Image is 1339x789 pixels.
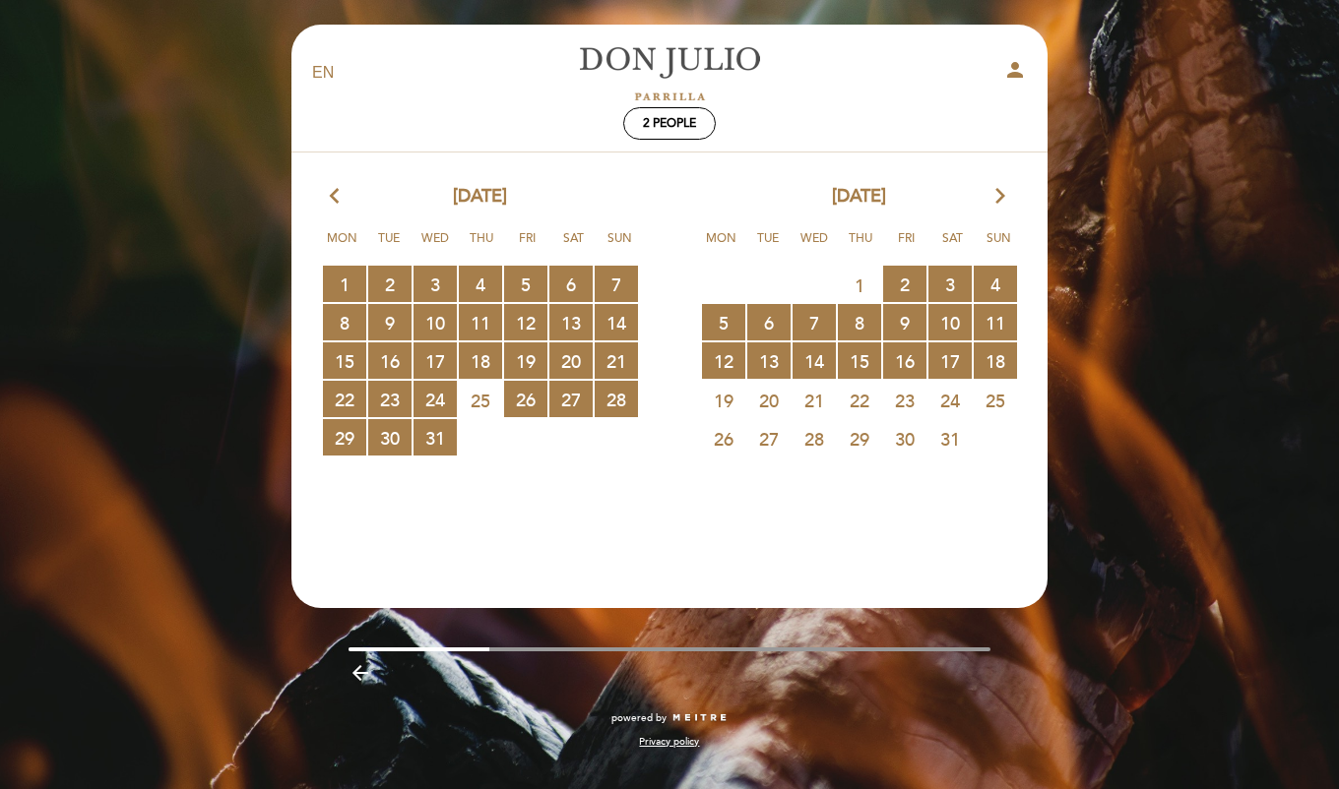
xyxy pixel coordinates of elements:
[323,228,362,265] span: Mon
[702,382,745,418] span: 19
[549,304,593,340] span: 13
[549,342,593,379] span: 20
[323,304,366,340] span: 8
[883,382,926,418] span: 23
[323,419,366,455] span: 29
[883,266,926,302] span: 2
[841,228,880,265] span: Thu
[928,342,972,379] span: 17
[453,184,507,210] span: [DATE]
[595,266,638,302] span: 7
[928,420,972,456] span: 31
[1003,58,1027,82] i: person
[748,228,788,265] span: Tue
[595,304,638,340] span: 14
[546,46,793,100] a: [PERSON_NAME]
[549,381,593,417] span: 27
[974,342,1017,379] span: 18
[462,228,501,265] span: Thu
[933,228,973,265] span: Sat
[414,266,457,302] span: 3
[549,266,593,302] span: 6
[793,420,836,456] span: 28
[459,266,502,302] span: 4
[508,228,547,265] span: Fri
[414,419,457,455] span: 31
[368,381,412,417] span: 23
[643,116,696,131] span: 2 people
[838,382,881,418] span: 22
[832,184,886,210] span: [DATE]
[368,342,412,379] span: 16
[838,420,881,456] span: 29
[369,228,409,265] span: Tue
[838,342,881,379] span: 15
[414,381,457,417] span: 24
[1003,58,1027,89] button: person
[747,342,791,379] span: 13
[928,382,972,418] span: 24
[671,713,728,723] img: MEITRE
[611,711,728,725] a: powered by
[459,342,502,379] span: 18
[928,304,972,340] span: 10
[554,228,594,265] span: Sat
[611,711,667,725] span: powered by
[368,266,412,302] span: 2
[702,420,745,456] span: 26
[747,420,791,456] span: 27
[368,419,412,455] span: 30
[595,342,638,379] span: 21
[702,342,745,379] span: 12
[459,382,502,418] span: 25
[838,304,881,340] span: 8
[883,342,926,379] span: 16
[504,342,547,379] span: 19
[368,304,412,340] span: 9
[459,304,502,340] span: 11
[974,304,1017,340] span: 11
[414,304,457,340] span: 10
[414,342,457,379] span: 17
[504,381,547,417] span: 26
[323,381,366,417] span: 22
[504,304,547,340] span: 12
[323,342,366,379] span: 15
[838,267,881,303] span: 1
[747,382,791,418] span: 20
[974,382,1017,418] span: 25
[928,266,972,302] span: 3
[702,228,741,265] span: Mon
[601,228,640,265] span: Sun
[793,304,836,340] span: 7
[991,184,1009,210] i: arrow_forward_ios
[887,228,926,265] span: Fri
[330,184,348,210] i: arrow_back_ios
[639,735,699,749] a: Privacy policy
[349,661,372,685] i: arrow_backward
[974,266,1017,302] span: 4
[795,228,834,265] span: Wed
[883,304,926,340] span: 9
[793,382,836,418] span: 21
[702,304,745,340] span: 5
[747,304,791,340] span: 6
[793,342,836,379] span: 14
[883,420,926,456] span: 30
[504,266,547,302] span: 5
[415,228,455,265] span: Wed
[323,266,366,302] span: 1
[980,228,1019,265] span: Sun
[595,381,638,417] span: 28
